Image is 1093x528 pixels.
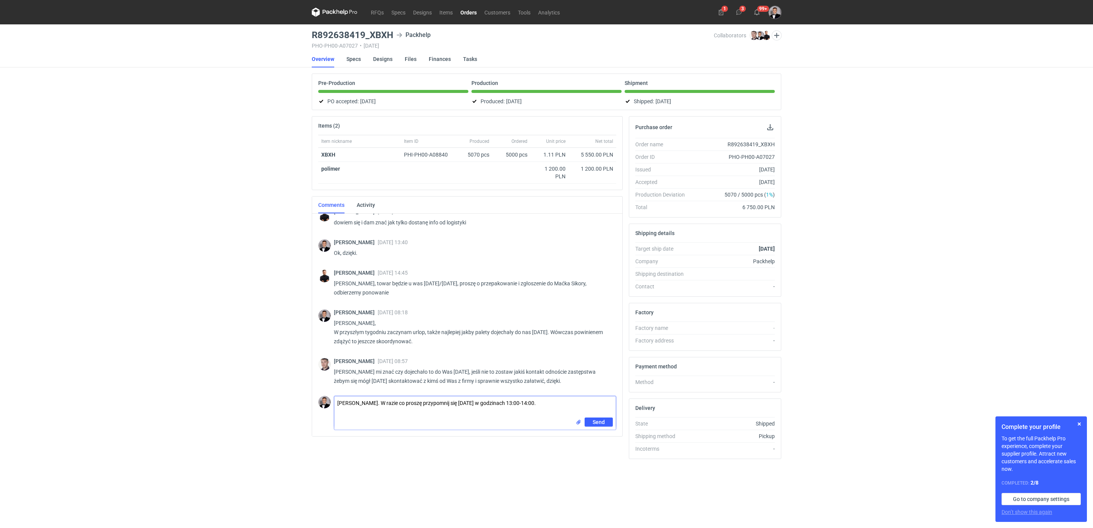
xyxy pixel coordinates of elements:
[635,191,691,198] div: Production Deviation
[691,378,775,386] div: -
[751,6,763,18] button: 99+
[470,138,489,144] span: Produced
[635,324,691,332] div: Factory name
[471,97,622,106] div: Produced:
[378,358,408,364] span: [DATE] 08:57
[373,51,393,67] a: Designs
[724,191,775,198] span: 5070 / 5000 pcs ( )
[691,324,775,332] div: -
[388,8,409,17] a: Specs
[759,246,775,252] strong: [DATE]
[655,97,671,106] span: [DATE]
[321,152,335,158] strong: XBXH
[429,51,451,67] a: Finances
[534,151,566,158] div: 1.11 PLN
[334,248,610,258] p: Ok, dzięki.
[396,30,431,40] div: Packhelp
[691,283,775,290] div: -
[769,6,781,19] img: Filip Sobolewski
[635,245,691,253] div: Target ship date
[1002,479,1081,487] div: Completed:
[506,97,522,106] span: [DATE]
[534,165,566,180] div: 1 200.00 PLN
[318,209,331,221] img: Tomasz Kubiak
[691,203,775,211] div: 6 750.00 PLN
[458,148,492,162] div: 5070 pcs
[691,337,775,344] div: -
[1075,419,1084,429] button: Skip for now
[635,420,691,427] div: State
[691,445,775,453] div: -
[1002,435,1081,473] p: To get the full Packhelp Pro experience, complete your supplier profile. Attract new customers an...
[360,97,376,106] span: [DATE]
[481,8,514,17] a: Customers
[357,197,375,213] a: Activity
[635,309,654,315] h2: Factory
[635,270,691,278] div: Shipping destination
[492,148,530,162] div: 5000 pcs
[772,30,782,40] button: Edit collaborators
[691,420,775,427] div: Shipped
[334,218,610,227] p: dowiem się i dam znać jak tylko dostanę info od logistyki
[334,279,610,297] p: [PERSON_NAME], towar będzie u was [DATE]/[DATE], proszę o przepakowanie i zgłoszenie do Maćka Sik...
[318,197,345,213] a: Comments
[715,6,727,18] button: 1
[334,396,616,418] textarea: [PERSON_NAME]. W razie co proszę przypomnij się [DATE] w godzinach 13:00-14:00.
[334,367,610,386] p: [PERSON_NAME] mi znać czy dojechało to do Was [DATE], jeśli nie to zostaw jakiś kontakt odnoście ...
[534,8,564,17] a: Analytics
[1002,422,1081,432] h1: Complete your profile
[404,138,418,144] span: Item ID
[625,80,648,86] p: Shipment
[404,151,455,158] div: PHI-PH00-A08840
[572,151,613,158] div: 5 550.00 PLN
[318,123,340,129] h2: Items (2)
[312,30,393,40] h3: R892638419_XBXH
[346,51,361,67] a: Specs
[546,138,566,144] span: Unit price
[766,123,775,132] button: Download PO
[755,31,764,40] img: Filip Sobolewski
[378,270,408,276] span: [DATE] 14:45
[463,51,477,67] a: Tasks
[334,239,378,245] span: [PERSON_NAME]
[318,239,331,252] img: Filip Sobolewski
[457,8,481,17] a: Orders
[635,230,675,236] h2: Shipping details
[593,419,605,425] span: Send
[691,141,775,148] div: R892638419_XBXH
[334,358,378,364] span: [PERSON_NAME]
[691,432,775,440] div: Pickup
[635,178,691,186] div: Accepted
[635,337,691,344] div: Factory address
[321,166,340,172] strong: polimer
[318,358,331,371] div: Maciej Sikora
[312,8,357,17] svg: Packhelp Pro
[635,258,691,265] div: Company
[312,43,714,49] div: PHO-PH00-A07027 [DATE]
[635,363,677,370] h2: Payment method
[318,270,331,282] img: Tomasz Kubiak
[691,153,775,161] div: PHO-PH00-A07027
[321,138,352,144] span: Item nickname
[334,270,378,276] span: [PERSON_NAME]
[635,283,691,290] div: Contact
[635,141,691,148] div: Order name
[436,8,457,17] a: Items
[1030,480,1039,486] strong: 2 / 8
[318,396,331,408] img: Filip Sobolewski
[635,405,655,411] h2: Delivery
[318,309,331,322] img: Filip Sobolewski
[378,309,408,315] span: [DATE] 08:18
[585,418,613,427] button: Send
[691,258,775,265] div: Packhelp
[714,32,746,38] span: Collaborators
[635,166,691,173] div: Issued
[378,239,408,245] span: [DATE] 13:40
[1002,508,1052,516] button: Don’t show this again
[635,378,691,386] div: Method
